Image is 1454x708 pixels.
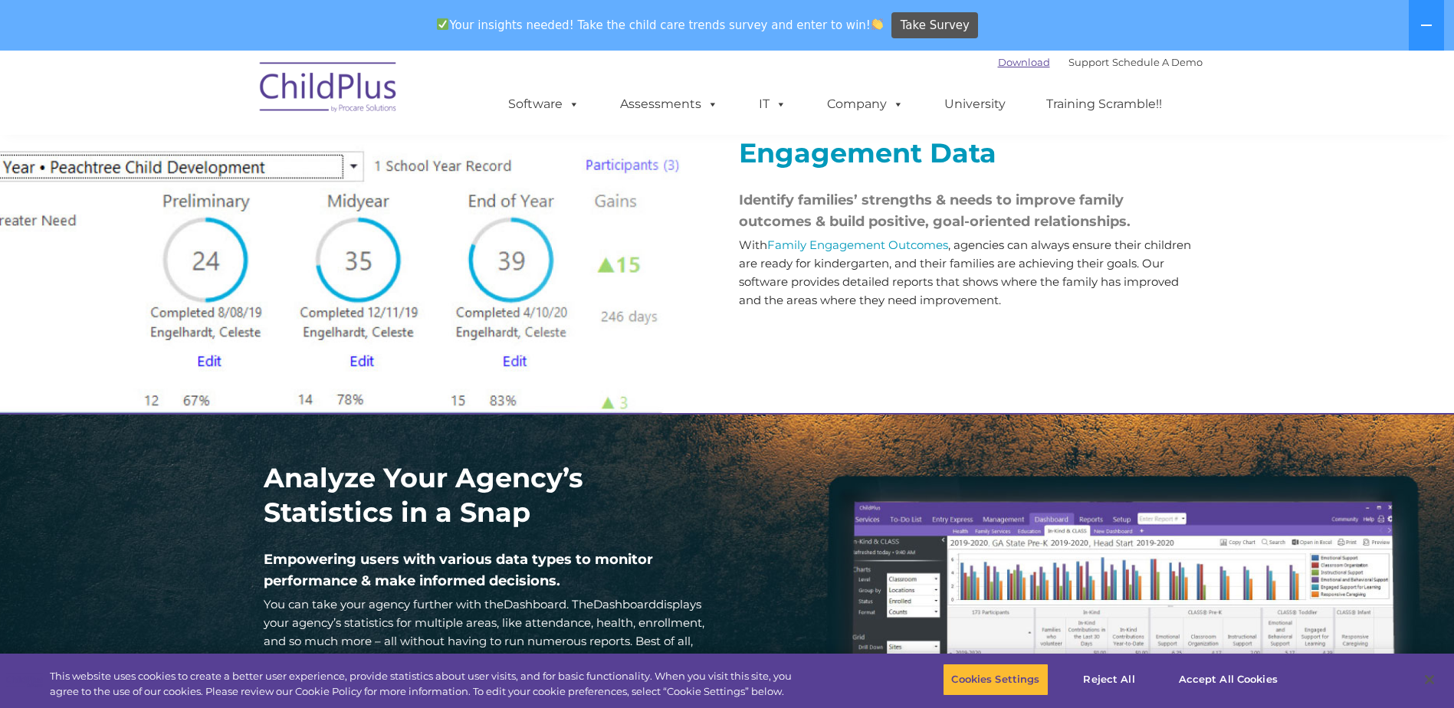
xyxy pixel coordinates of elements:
[901,12,970,39] span: Take Survey
[1112,56,1203,68] a: Schedule A Demo
[437,18,448,30] img: ✅
[1068,56,1109,68] a: Support
[431,10,890,40] span: Your insights needed! Take the child care trends survey and enter to win!
[252,51,405,128] img: ChildPlus by Procare Solutions
[891,12,978,39] a: Take Survey
[593,597,656,611] a: Dashboard
[812,89,919,120] a: Company
[1413,663,1446,697] button: Close
[998,56,1050,68] a: Download
[264,551,653,589] span: Empowering users with various data types to monitor performance & make informed decisions.
[871,18,883,30] img: 👏
[1170,664,1286,696] button: Accept All Cookies
[264,461,583,529] strong: Analyze Your Agency’s Statistics in a Snap
[1062,664,1157,696] button: Reject All
[1031,89,1177,120] a: Training Scramble!!
[605,89,734,120] a: Assessments
[50,669,799,699] div: This website uses cookies to create a better user experience, provide statistics about user visit...
[739,192,1131,230] span: Identify families’ strengths & needs to improve family outcomes & build positive, goal-oriented r...
[504,597,566,611] a: Dashboard
[929,89,1021,120] a: University
[493,89,595,120] a: Software
[264,597,704,685] span: You can take your agency further with the . The displays your agency’s statistics for multiple ar...
[998,56,1203,68] font: |
[943,664,1048,696] button: Cookies Settings
[743,89,802,120] a: IT
[739,236,1191,310] p: With , agencies can always ensure their children are ready for kindergarten, and their families a...
[767,238,948,252] a: Family Engagement Outcomes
